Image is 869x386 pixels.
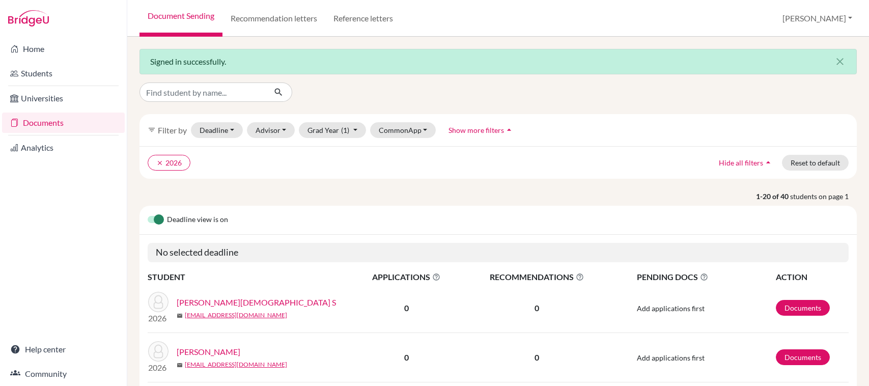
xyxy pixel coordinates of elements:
i: arrow_drop_up [504,125,514,135]
button: [PERSON_NAME] [778,9,857,28]
span: students on page 1 [790,191,857,202]
i: arrow_drop_up [763,157,773,168]
span: Deadline view is on [167,214,228,226]
a: Documents [776,349,830,365]
span: Add applications first [637,304,705,313]
a: [EMAIL_ADDRESS][DOMAIN_NAME] [185,360,287,369]
i: close [834,56,846,68]
a: [PERSON_NAME] [177,346,240,358]
img: BARANWAL, ESHWARY [148,341,169,362]
strong: 1-20 of 40 [756,191,790,202]
i: clear [156,159,163,167]
a: [PERSON_NAME][DEMOGRAPHIC_DATA] S [177,296,336,309]
p: 2026 [148,362,169,374]
p: 2026 [148,312,169,324]
a: Community [2,364,125,384]
img: Bridge-U [8,10,49,26]
span: APPLICATIONS [352,271,461,283]
button: Reset to default [782,155,849,171]
a: Home [2,39,125,59]
th: ACTION [775,270,849,284]
span: Filter by [158,125,187,135]
span: Show more filters [448,126,504,134]
img: Alur , Vaishnavi S [148,292,169,312]
button: Grad Year(1) [299,122,366,138]
button: Close [824,49,856,74]
span: (1) [341,126,349,134]
a: [EMAIL_ADDRESS][DOMAIN_NAME] [185,311,287,320]
button: Show more filtersarrow_drop_up [440,122,523,138]
a: Analytics [2,137,125,158]
button: Hide all filtersarrow_drop_up [710,155,782,171]
b: 0 [404,352,409,362]
a: Universities [2,88,125,108]
button: Advisor [247,122,295,138]
span: Hide all filters [719,158,763,167]
span: Add applications first [637,353,705,362]
p: 0 [462,351,612,364]
div: Signed in successfully. [139,49,857,74]
button: Deadline [191,122,243,138]
b: 0 [404,303,409,313]
input: Find student by name... [139,82,266,102]
button: CommonApp [370,122,436,138]
span: mail [177,362,183,368]
th: STUDENT [148,270,351,284]
button: clear2026 [148,155,190,171]
a: Documents [776,300,830,316]
a: Help center [2,339,125,360]
p: 0 [462,302,612,314]
i: filter_list [148,126,156,134]
a: Documents [2,113,125,133]
h5: No selected deadline [148,243,849,262]
span: PENDING DOCS [637,271,775,283]
span: mail [177,313,183,319]
span: RECOMMENDATIONS [462,271,612,283]
a: Students [2,63,125,84]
